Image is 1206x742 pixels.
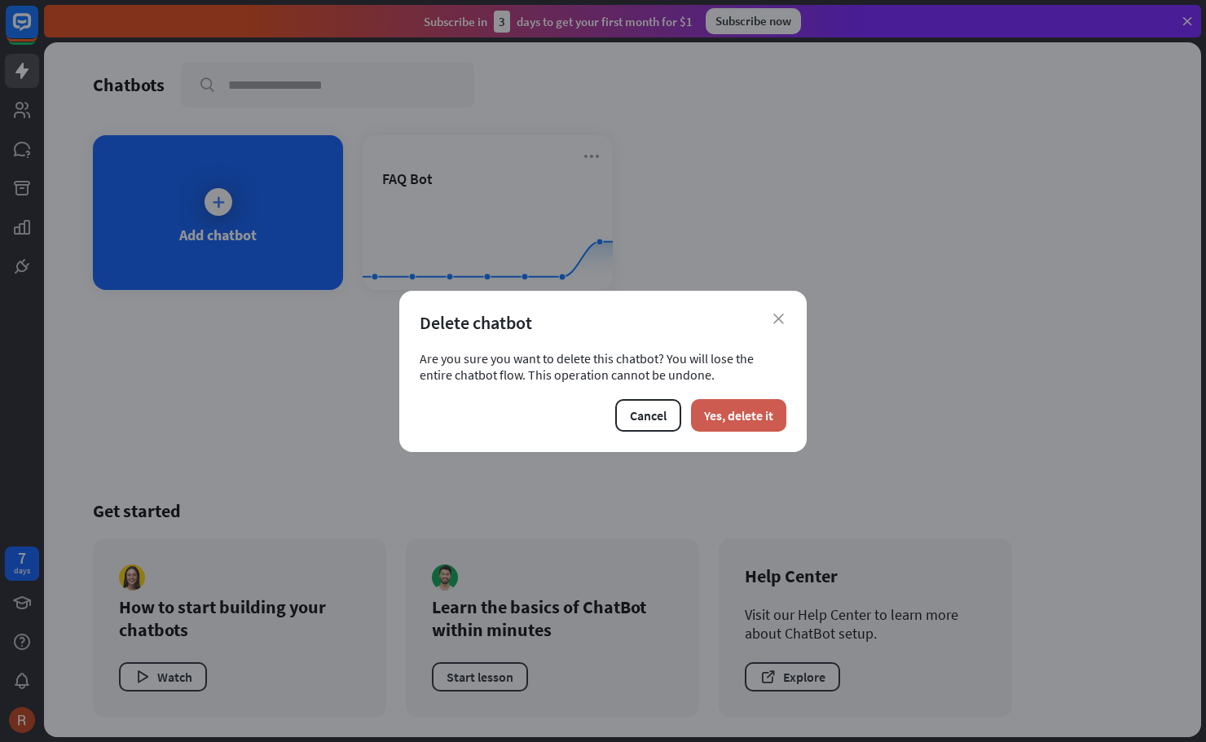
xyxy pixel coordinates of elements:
[691,399,786,432] button: Yes, delete it
[615,399,681,432] button: Cancel
[420,311,786,334] div: Delete chatbot
[773,314,784,324] i: close
[13,7,62,55] button: Open LiveChat chat widget
[420,350,786,383] div: Are you sure you want to delete this chatbot? You will lose the entire chatbot flow. This operati...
